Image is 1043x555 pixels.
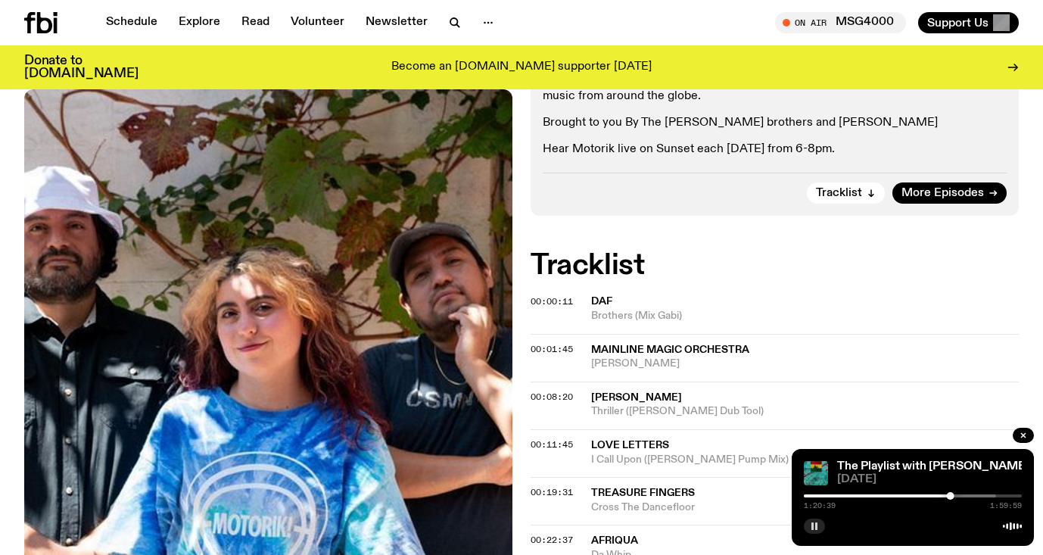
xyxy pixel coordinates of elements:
[816,188,862,199] span: Tracklist
[591,357,1019,371] span: [PERSON_NAME]
[775,12,906,33] button: On AirMSG4000
[356,12,437,33] a: Newsletter
[837,460,1029,472] a: The Playlist with [PERSON_NAME]
[837,474,1022,485] span: [DATE]
[591,500,1019,515] span: Cross The Dancefloor
[531,252,1019,279] h2: Tracklist
[591,404,1019,419] span: Thriller ([PERSON_NAME] Dub Tool)
[282,12,353,33] a: Volunteer
[391,61,652,74] p: Become an [DOMAIN_NAME] supporter [DATE]
[531,438,573,451] span: 00:11:45
[804,461,828,485] img: The poster for this episode of The Playlist. It features the album artwork for Amaarae's BLACK ST...
[531,298,573,306] button: 00:00:11
[901,188,984,199] span: More Episodes
[531,441,573,449] button: 00:11:45
[531,536,573,544] button: 00:22:37
[804,502,836,510] span: 1:20:39
[543,116,1007,130] p: Brought to you By The [PERSON_NAME] brothers and [PERSON_NAME]
[531,488,573,497] button: 00:19:31
[531,486,573,498] span: 00:19:31
[591,488,695,498] span: Treasure Fingers
[591,309,1019,323] span: Brothers (Mix Gabi)
[591,345,749,355] span: Mainline Magic Orchestra
[591,392,682,403] span: [PERSON_NAME]
[531,345,573,354] button: 00:01:45
[531,393,573,401] button: 00:08:20
[591,535,638,546] span: Afriqua
[543,142,1007,157] p: Hear Motorik live on Sunset each [DATE] from 6-8pm.
[927,16,989,30] span: Support Us
[24,55,139,80] h3: Donate to [DOMAIN_NAME]
[531,391,573,403] span: 00:08:20
[918,12,1019,33] button: Support Us
[892,182,1007,204] a: More Episodes
[591,296,612,307] span: DAF
[531,343,573,355] span: 00:01:45
[232,12,279,33] a: Read
[97,12,167,33] a: Schedule
[170,12,229,33] a: Explore
[807,182,885,204] button: Tracklist
[531,295,573,307] span: 00:00:11
[990,502,1022,510] span: 1:59:59
[591,453,1019,467] span: I Call Upon ([PERSON_NAME] Pump Mix)
[591,440,669,451] span: Love Letters
[531,534,573,546] span: 00:22:37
